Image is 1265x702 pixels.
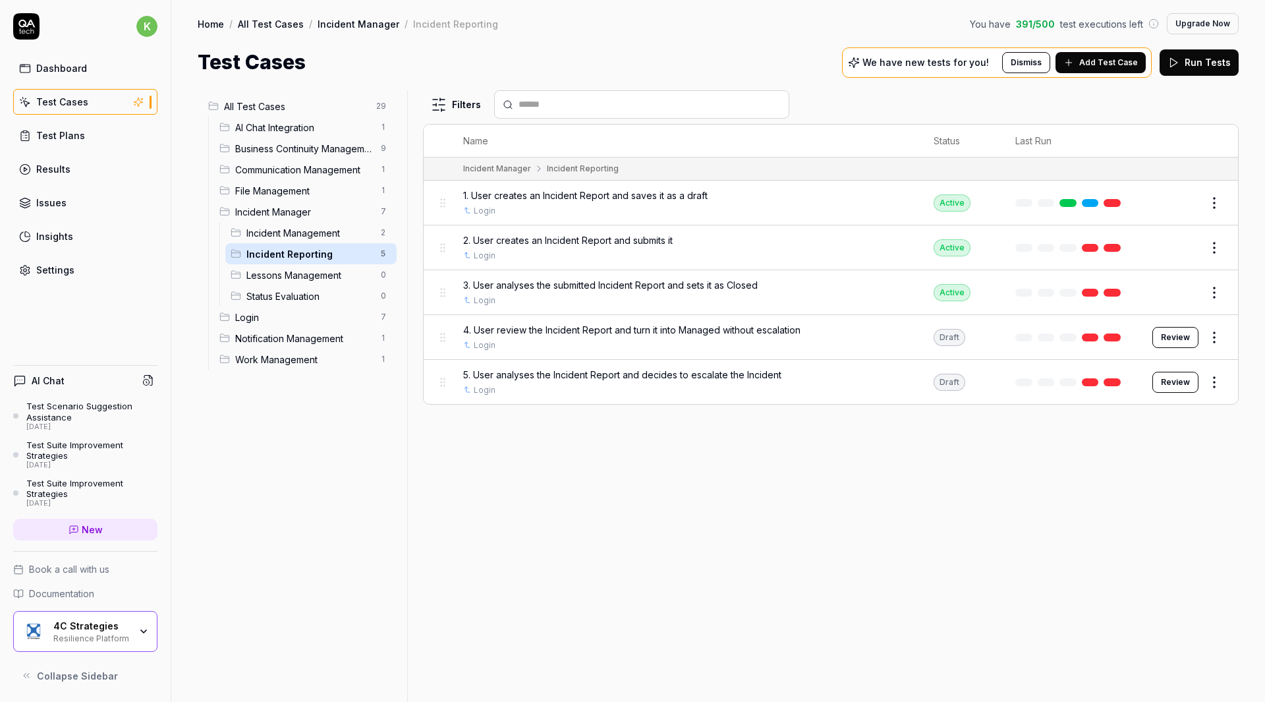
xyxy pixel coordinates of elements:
div: Test Plans [36,129,85,142]
button: Run Tests [1160,49,1239,76]
div: Drag to reorderIncident Manager7 [214,201,397,222]
a: Incident Manager [318,17,399,30]
div: [DATE] [26,499,157,508]
span: New [82,523,103,537]
tr: 4. User review the Incident Report and turn it into Managed without escalationLoginDraftReview [424,315,1238,360]
span: Lessons Management [246,268,373,282]
div: Results [36,162,70,176]
span: Add Test Case [1079,57,1138,69]
span: 1 [376,183,391,198]
span: 4. User review the Incident Report and turn it into Managed without escalation [463,323,801,337]
a: Test Suite Improvement Strategies[DATE] [13,478,157,508]
span: 2. User creates an Incident Report and submits it [463,233,673,247]
span: 7 [376,204,391,219]
div: Drag to reorderCommunication Management1 [214,159,397,180]
a: Login [474,205,495,217]
tr: 3. User analyses the submitted Incident Report and sets it as ClosedLoginActive [424,270,1238,315]
a: Book a call with us [13,562,157,576]
span: You have [970,17,1011,31]
div: Test Suite Improvement Strategies [26,478,157,500]
div: Drag to reorderNotification Management1 [214,328,397,349]
p: We have new tests for you! [862,58,989,67]
div: Active [934,284,970,301]
span: Incident Reporting [246,247,373,261]
span: Incident Manager [235,205,373,219]
span: Notification Management [235,332,373,345]
div: Drag to reorderFile Management1 [214,180,397,201]
div: Insights [36,229,73,243]
a: New [13,519,157,541]
th: Name [450,125,920,158]
div: Drag to reorderWork Management1 [214,349,397,370]
button: Dismiss [1002,52,1050,73]
a: All Test Cases [238,17,304,30]
div: [DATE] [26,461,157,470]
div: Drag to reorderLogin7 [214,307,397,328]
a: Dashboard [13,55,157,81]
div: Drag to reorderIncident Management2 [225,222,397,243]
span: Business Continuity Management [235,142,373,156]
button: Collapse Sidebar [13,662,157,689]
th: Status [920,125,1002,158]
button: Add Test Case [1055,52,1146,73]
div: Resilience Platform [53,632,130,643]
button: Filters [423,92,489,118]
div: Test Suite Improvement Strategies [26,440,157,461]
span: Incident Management [246,226,373,240]
span: 5. User analyses the Incident Report and decides to escalate the Incident [463,368,781,382]
tr: 2. User creates an Incident Report and submits itLoginActive [424,225,1238,270]
span: Communication Management [235,163,373,177]
a: Insights [13,223,157,249]
th: Last Run [1002,125,1139,158]
span: AI Chat Integration [235,121,373,134]
span: 9 [376,140,391,156]
span: 2 [376,225,391,241]
h4: AI Chat [32,374,65,388]
div: Drag to reorderIncident Reporting5 [225,243,397,264]
a: Login [474,339,495,351]
div: Active [934,194,970,212]
a: Settings [13,257,157,283]
a: Results [13,156,157,182]
span: 391 / 500 [1016,17,1055,31]
h1: Test Cases [198,47,306,77]
span: File Management [235,184,373,198]
button: Review [1152,372,1198,393]
span: test executions left [1060,17,1143,31]
div: Dashboard [36,61,87,75]
a: Home [198,17,224,30]
a: Test Cases [13,89,157,115]
div: Drag to reorderBusiness Continuity Management9 [214,138,397,159]
span: 1 [376,351,391,367]
span: 3. User analyses the submitted Incident Report and sets it as Closed [463,278,758,292]
a: Login [474,384,495,396]
a: Documentation [13,587,157,600]
div: Incident Reporting [413,17,498,30]
div: Drag to reorderLessons Management0 [225,264,397,285]
span: 1. User creates an Incident Report and saves it as a draft [463,189,708,202]
span: Status Evaluation [246,289,373,303]
div: Drag to reorderStatus Evaluation0 [225,285,397,307]
a: Review [1152,327,1198,348]
a: Login [474,295,495,307]
span: 0 [376,288,391,304]
div: Drag to reorderAI Chat Integration1 [214,117,397,138]
span: Collapse Sidebar [37,669,118,683]
div: Active [934,239,970,256]
a: Login [474,250,495,262]
span: Book a call with us [29,562,109,576]
tr: 5. User analyses the Incident Report and decides to escalate the IncidentLoginDraftReview [424,360,1238,404]
div: [DATE] [26,423,157,432]
span: Login [235,310,373,324]
span: 5 [376,246,391,262]
div: / [405,17,408,30]
span: 0 [376,267,391,283]
span: Documentation [29,587,94,600]
img: 4C Strategies Logo [22,620,45,643]
a: Test Plans [13,123,157,148]
div: Draft [934,329,965,346]
a: Issues [13,190,157,216]
button: k [136,13,157,40]
span: Work Management [235,353,373,366]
